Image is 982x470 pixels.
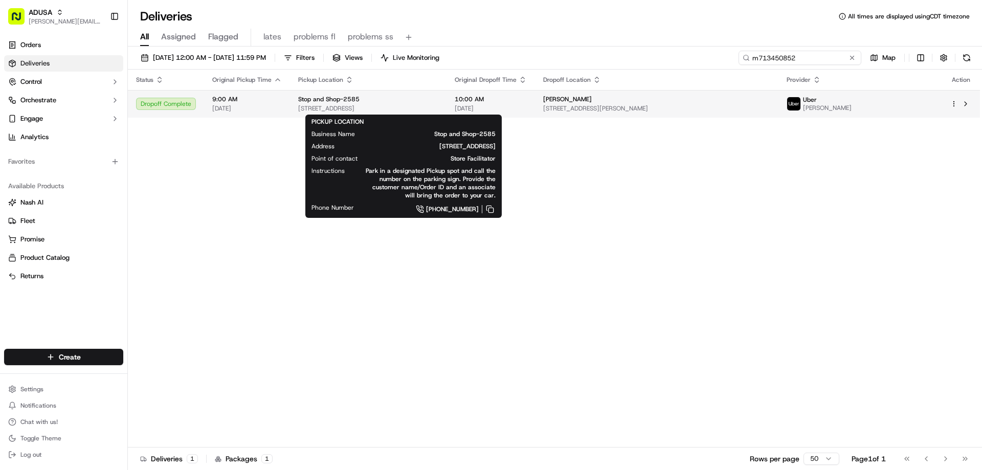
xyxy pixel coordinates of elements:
span: Product Catalog [20,253,70,262]
button: Views [328,51,367,65]
span: Chat with us! [20,418,58,426]
div: 💻 [86,149,95,158]
input: Got a question? Start typing here... [27,66,184,77]
span: Original Dropoff Time [455,76,517,84]
button: ADUSA[PERSON_NAME][EMAIL_ADDRESS][PERSON_NAME][DOMAIN_NAME] [4,4,106,29]
p: Welcome 👋 [10,41,186,57]
span: Nash AI [20,198,43,207]
span: Store Facilitator [374,154,496,163]
span: Stop and Shop-2585 [298,95,360,103]
span: 10:00 AM [455,95,527,103]
button: Filters [279,51,319,65]
button: [PERSON_NAME][EMAIL_ADDRESS][PERSON_NAME][DOMAIN_NAME] [29,17,102,26]
span: Pickup Location [298,76,343,84]
button: Create [4,349,123,365]
span: [STREET_ADDRESS][PERSON_NAME] [543,104,771,113]
div: Action [950,76,972,84]
a: 📗Knowledge Base [6,144,82,163]
span: Business Name [311,130,355,138]
span: Stop and Shop-2585 [371,130,496,138]
a: Promise [8,235,119,244]
a: [PHONE_NUMBER] [370,204,496,215]
div: 1 [187,454,198,463]
span: Fleet [20,216,35,226]
span: [STREET_ADDRESS] [298,104,438,113]
span: Provider [787,76,811,84]
span: Create [59,352,81,362]
span: Instructions [311,167,345,175]
a: Orders [4,37,123,53]
button: Returns [4,268,123,284]
span: lates [263,31,281,43]
button: Orchestrate [4,92,123,108]
h1: Deliveries [140,8,192,25]
span: PICKUP LOCATION [311,118,364,126]
span: Notifications [20,401,56,410]
button: Product Catalog [4,250,123,266]
span: Settings [20,385,43,393]
button: Nash AI [4,194,123,211]
span: Log out [20,451,41,459]
button: ADUSA [29,7,52,17]
span: Park in a designated Pickup spot and call the number on the parking sign. Provide the customer na... [361,167,496,199]
button: Engage [4,110,123,127]
span: [PERSON_NAME] [803,104,852,112]
span: All [140,31,149,43]
a: Returns [8,272,119,281]
img: profile_uber_ahold_partner.png [787,97,800,110]
button: Fleet [4,213,123,229]
span: Point of contact [311,154,358,163]
button: Live Monitoring [376,51,444,65]
div: Deliveries [140,454,198,464]
span: Map [882,53,896,62]
span: 9:00 AM [212,95,282,103]
div: Favorites [4,153,123,170]
span: Dropoff Location [543,76,591,84]
span: Views [345,53,363,62]
span: Orchestrate [20,96,56,105]
span: Address [311,142,334,150]
p: Rows per page [750,454,799,464]
div: Packages [215,454,273,464]
span: [PHONE_NUMBER] [426,205,479,213]
a: Powered byPylon [72,173,124,181]
span: Phone Number [311,204,354,212]
span: problems ss [348,31,393,43]
span: Live Monitoring [393,53,439,62]
button: Chat with us! [4,415,123,429]
div: 📗 [10,149,18,158]
span: API Documentation [97,148,164,159]
span: [DATE] 12:00 AM - [DATE] 11:59 PM [153,53,266,62]
a: Nash AI [8,198,119,207]
div: Available Products [4,178,123,194]
button: Notifications [4,398,123,413]
span: Assigned [161,31,196,43]
button: Map [865,51,900,65]
span: Flagged [208,31,238,43]
span: Control [20,77,42,86]
div: We're available if you need us! [35,108,129,116]
span: problems fl [294,31,336,43]
a: 💻API Documentation [82,144,168,163]
span: [DATE] [212,104,282,113]
button: Toggle Theme [4,431,123,445]
span: Knowledge Base [20,148,78,159]
div: Page 1 of 1 [852,454,886,464]
img: Nash [10,10,31,31]
span: Status [136,76,153,84]
button: Promise [4,231,123,248]
span: [STREET_ADDRESS] [351,142,496,150]
span: [PERSON_NAME] [543,95,592,103]
a: Fleet [8,216,119,226]
button: Start new chat [174,101,186,113]
a: Analytics [4,129,123,145]
span: Promise [20,235,44,244]
input: Type to search [739,51,861,65]
span: Original Pickup Time [212,76,272,84]
button: Refresh [959,51,974,65]
button: [DATE] 12:00 AM - [DATE] 11:59 PM [136,51,271,65]
span: Toggle Theme [20,434,61,442]
span: All times are displayed using CDT timezone [848,12,970,20]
